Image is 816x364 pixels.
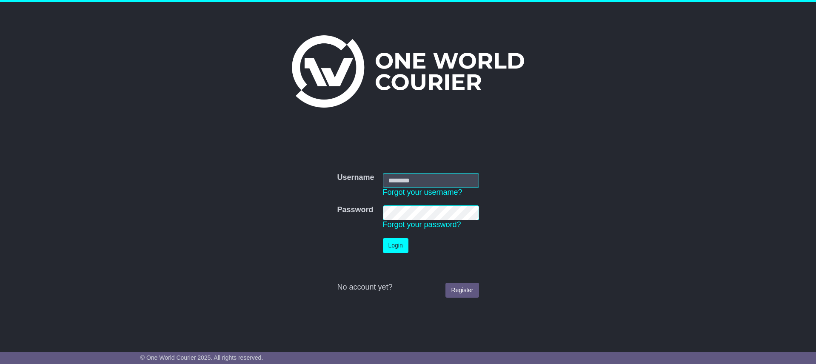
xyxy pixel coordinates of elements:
a: Register [445,283,479,298]
span: © One World Courier 2025. All rights reserved. [140,354,263,361]
button: Login [383,238,408,253]
a: Forgot your username? [383,188,462,196]
label: Password [337,205,373,215]
label: Username [337,173,374,182]
a: Forgot your password? [383,220,461,229]
img: One World [292,35,524,108]
div: No account yet? [337,283,479,292]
